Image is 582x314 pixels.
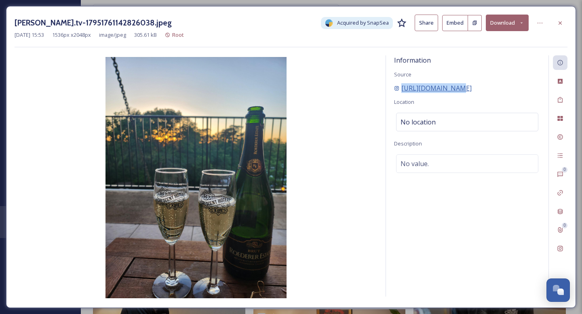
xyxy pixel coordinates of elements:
span: [DATE] 15:53 [15,31,44,39]
button: Open Chat [546,278,570,302]
span: Location [394,98,414,105]
div: 0 [562,223,567,228]
span: Description [394,140,422,147]
img: rebecca_davis.tv-17951761142826038.jpeg [15,57,377,298]
img: snapsea-logo.png [325,19,333,27]
button: Embed [442,15,468,31]
h3: [PERSON_NAME].tv-17951761142826038.jpeg [15,17,172,29]
span: Acquired by SnapSea [337,19,389,27]
div: 0 [562,167,567,173]
span: No location [401,117,436,127]
a: [URL][DOMAIN_NAME] [394,83,472,93]
span: Information [394,56,431,65]
span: Source [394,71,411,78]
span: No value. [401,159,429,169]
span: Root [172,31,184,38]
button: Download [486,15,529,31]
span: image/jpeg [99,31,126,39]
span: 305.61 kB [134,31,157,39]
span: 1536 px x 2048 px [52,31,91,39]
span: [URL][DOMAIN_NAME] [401,83,472,93]
button: Share [415,15,438,31]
